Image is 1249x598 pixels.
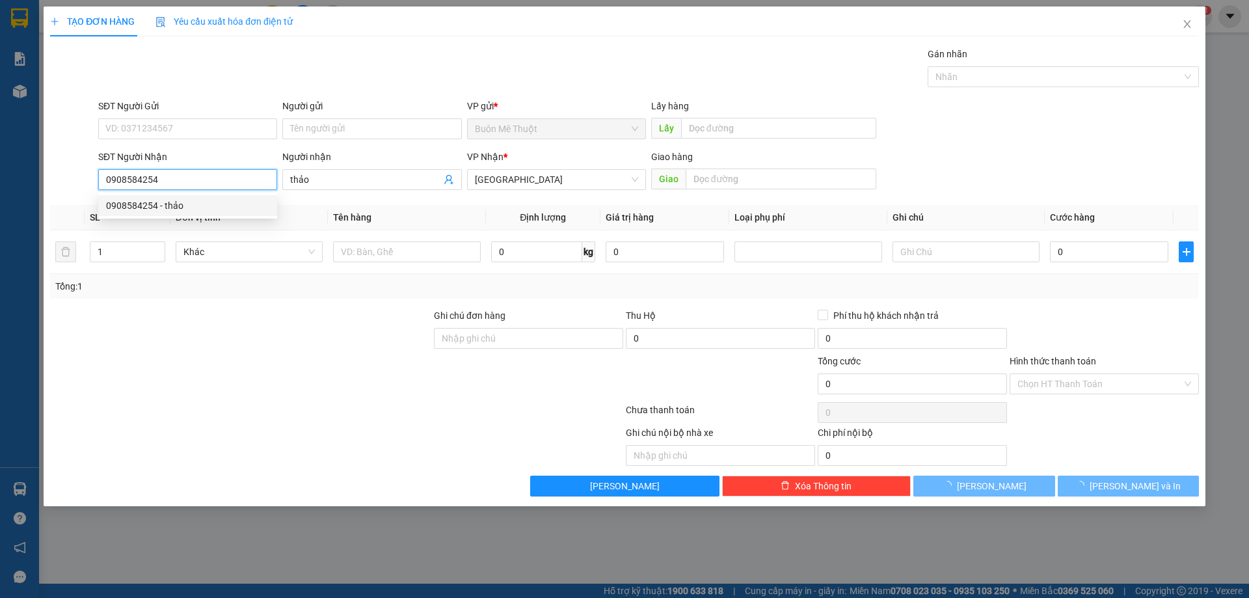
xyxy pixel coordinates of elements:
span: Thu Hộ [626,310,656,321]
div: SĐT Người Nhận [98,150,277,164]
span: Sài Gòn [475,170,638,189]
span: TẠO ĐƠN HÀNG [50,16,135,27]
button: [PERSON_NAME] [913,476,1054,496]
div: Tổng: 1 [55,279,482,293]
span: VP Nhận [467,152,504,162]
span: Lấy hàng [651,101,689,111]
th: Loại phụ phí [729,205,887,230]
button: Close [1169,7,1205,43]
label: Hình thức thanh toán [1010,356,1096,366]
button: [PERSON_NAME] [530,476,719,496]
span: Tên hàng [333,212,371,223]
input: Nhập ghi chú [626,445,815,466]
input: Ghi Chú [893,241,1040,262]
span: Buôn Mê Thuột [475,119,638,139]
span: close [1182,19,1192,29]
label: Ghi chú đơn hàng [434,310,505,321]
span: Khác [183,242,315,262]
button: [PERSON_NAME] và In [1058,476,1199,496]
div: 0908584254 - thảo [98,195,277,216]
span: Giá trị hàng [606,212,654,223]
label: Gán nhãn [928,49,967,59]
span: Lấy [651,118,681,139]
img: icon [155,17,166,27]
button: delete [55,241,76,262]
input: Ghi chú đơn hàng [434,328,623,349]
button: plus [1179,241,1193,262]
span: [PERSON_NAME] [590,479,660,493]
div: Chưa thanh toán [624,403,816,426]
span: delete [781,481,790,491]
span: Phí thu hộ khách nhận trả [828,308,944,323]
span: Yêu cầu xuất hóa đơn điện tử [155,16,293,27]
span: Giao [651,169,686,189]
span: Xóa Thông tin [795,479,852,493]
div: SĐT Người Gửi [98,99,277,113]
input: 0 [606,241,724,262]
div: Chi phí nội bộ [818,426,1007,445]
span: loading [1075,481,1090,490]
span: [PERSON_NAME] [957,479,1027,493]
span: user-add [444,174,454,185]
div: 0908584254 - thảo [106,198,269,213]
div: Ghi chú nội bộ nhà xe [626,426,815,445]
span: plus [50,17,59,26]
input: Dọc đường [686,169,876,189]
span: [PERSON_NAME] và In [1090,479,1181,493]
input: Dọc đường [681,118,876,139]
input: VD: Bàn, Ghế [333,241,480,262]
div: VP gửi [467,99,646,113]
div: Người nhận [282,150,461,164]
span: Định lượng [520,212,566,223]
span: kg [582,241,595,262]
span: SL [90,212,100,223]
div: Người gửi [282,99,461,113]
button: deleteXóa Thông tin [722,476,911,496]
th: Ghi chú [887,205,1045,230]
span: Giao hàng [651,152,693,162]
span: Cước hàng [1050,212,1095,223]
span: plus [1179,247,1192,257]
span: Tổng cước [818,356,861,366]
span: loading [943,481,957,490]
